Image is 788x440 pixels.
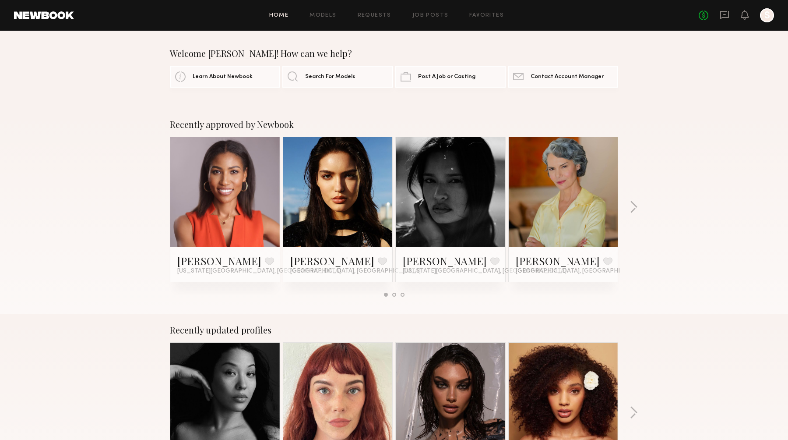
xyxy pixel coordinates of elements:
[531,74,604,80] span: Contact Account Manager
[395,66,506,88] a: Post A Job or Casting
[305,74,355,80] span: Search For Models
[282,66,393,88] a: Search For Models
[170,325,618,335] div: Recently updated profiles
[469,13,504,18] a: Favorites
[516,254,600,268] a: [PERSON_NAME]
[290,268,421,275] span: [GEOGRAPHIC_DATA], [GEOGRAPHIC_DATA]
[177,268,341,275] span: [US_STATE][GEOGRAPHIC_DATA], [GEOGRAPHIC_DATA]
[412,13,449,18] a: Job Posts
[418,74,475,80] span: Post A Job or Casting
[403,268,566,275] span: [US_STATE][GEOGRAPHIC_DATA], [GEOGRAPHIC_DATA]
[170,48,618,59] div: Welcome [PERSON_NAME]! How can we help?
[508,66,618,88] a: Contact Account Manager
[516,268,646,275] span: [GEOGRAPHIC_DATA], [GEOGRAPHIC_DATA]
[170,119,618,130] div: Recently approved by Newbook
[177,254,261,268] a: [PERSON_NAME]
[403,254,487,268] a: [PERSON_NAME]
[290,254,374,268] a: [PERSON_NAME]
[170,66,280,88] a: Learn About Newbook
[193,74,253,80] span: Learn About Newbook
[310,13,336,18] a: Models
[358,13,391,18] a: Requests
[760,8,774,22] a: S
[269,13,289,18] a: Home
